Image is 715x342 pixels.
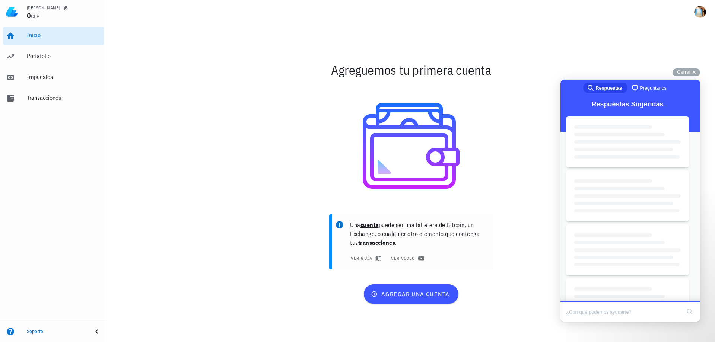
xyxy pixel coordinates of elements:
[364,284,458,304] button: agregar una cuenta
[3,68,104,86] a: Impuestos
[350,220,487,247] p: Una puede ser una billetera de Bitcoin, un Exchange, o cualquier otro elemento que contenga tus .
[3,48,104,65] a: Portafolio
[191,58,632,82] div: Agreguemos tu primera cuenta
[350,255,380,261] span: ver guía
[694,6,706,18] div: avatar
[3,89,104,107] a: Transacciones
[560,80,700,322] iframe: Help Scout Beacon - Live Chat, Contact Form, and Knowledge Base
[27,10,31,20] span: 0
[3,27,104,45] a: Inicio
[6,6,18,18] img: LedgiFi
[360,221,379,228] b: cuenta
[31,13,39,20] span: CLP
[390,255,423,261] span: ver video
[673,68,700,76] button: Cerrar
[27,329,86,335] div: Soporte
[677,69,691,75] span: Cerrar
[386,253,428,263] a: ver video
[27,94,101,101] div: Transacciones
[358,239,395,246] b: transacciones
[27,73,101,80] div: Impuestos
[372,290,449,298] span: agregar una cuenta
[346,253,385,263] button: ver guía
[27,5,60,11] div: [PERSON_NAME]
[27,52,101,60] div: Portafolio
[27,32,101,39] div: Inicio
